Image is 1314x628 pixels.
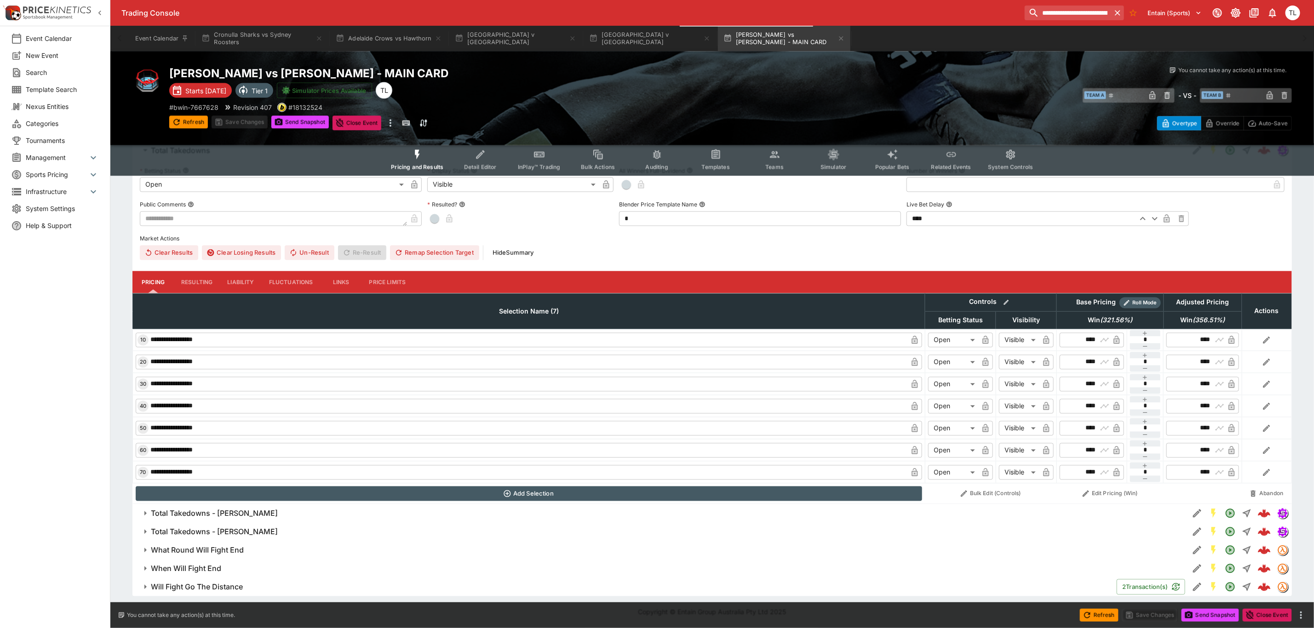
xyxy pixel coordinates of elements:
[1117,579,1185,595] button: 2Transaction(s)
[1164,294,1242,312] th: Adjusted Pricing
[1278,545,1288,555] img: tradingmodel
[1178,66,1286,74] p: You cannot take any action(s) at this time.
[1277,563,1288,574] div: tradingmodel
[169,66,731,80] h2: Copy To Clipboard
[138,359,148,365] span: 20
[26,119,99,128] span: Categories
[1209,5,1226,21] button: Connected to PK
[487,245,539,260] button: HideSummary
[821,164,846,171] span: Simulator
[1278,508,1288,519] img: simulator
[1225,545,1236,556] svg: Open
[1278,582,1288,592] img: tradingmodel
[1277,545,1288,556] div: tradingmodel
[1258,525,1271,538] div: a886f7c9-c759-401b-b345-3ea7549650a3
[277,103,287,112] div: bwin
[1258,544,1271,557] img: logo-cerberus--red.svg
[26,187,88,196] span: Infrastructure
[26,170,88,179] span: Sports Pricing
[1182,609,1239,622] button: Send Snapshot
[1080,609,1119,622] button: Refresh
[1100,315,1132,326] em: ( 321.56 %)
[151,582,243,592] h6: Will Fight Go The Distance
[138,381,148,388] span: 30
[1157,116,1292,131] div: Start From
[1255,578,1274,596] a: 6debc2a3-a1cd-4ab9-a271-874d61354efe
[1242,294,1291,329] th: Actions
[138,425,148,432] span: 50
[928,377,978,392] div: Open
[928,333,978,348] div: Open
[1277,582,1288,593] div: tradingmodel
[390,245,479,260] button: Remap Selection Target
[233,103,272,112] p: Revision 407
[26,51,99,60] span: New Event
[26,136,99,145] span: Tournaments
[285,245,334,260] button: Un-Result
[1189,560,1205,577] button: Edit Detail
[928,421,978,436] div: Open
[999,443,1039,458] div: Visible
[132,559,1189,578] button: When Will Fight End
[362,271,413,293] button: Price Limits
[1222,579,1239,595] button: Open
[449,26,582,51] button: [GEOGRAPHIC_DATA] v [GEOGRAPHIC_DATA]
[1239,560,1255,577] button: Straight
[385,116,396,131] button: more
[1258,525,1271,538] img: logo-cerberus--red.svg
[1000,297,1012,308] button: Bulk edit
[1189,579,1205,595] button: Edit Detail
[384,143,1040,176] div: Event type filters
[151,527,278,537] h6: Total Takedowns - [PERSON_NAME]
[1078,315,1142,326] span: Win(321.56%)
[333,116,382,131] button: Close Event
[26,68,99,77] span: Search
[132,523,1189,541] button: Total Takedowns - [PERSON_NAME]
[928,315,993,326] span: Betting Status
[928,355,978,370] div: Open
[875,164,910,171] span: Popular Bets
[999,465,1039,480] div: Visible
[262,271,321,293] button: Fluctuations
[169,103,218,112] p: Copy To Clipboard
[1002,315,1050,326] span: Visibility
[1239,524,1255,540] button: Straight
[330,26,447,51] button: Adelaide Crows vs Hawthorn
[1059,486,1161,501] button: Edit Pricing (Win)
[338,245,386,260] span: Re-Result
[1225,508,1236,519] svg: Open
[1245,486,1289,501] button: Abandon
[1205,579,1222,595] button: SGM Enabled
[1243,609,1292,622] button: Close Event
[1205,542,1222,559] button: SGM Enabled
[925,294,1056,312] th: Controls
[1205,505,1222,522] button: SGM Enabled
[1216,119,1239,128] p: Override
[271,116,329,129] button: Send Snapshot
[23,6,91,13] img: PriceKinetics
[907,201,944,209] p: Live Bet Delay
[489,306,569,317] span: Selection Name (7)
[999,333,1039,348] div: Visible
[138,337,148,343] span: 10
[1278,527,1288,537] img: simulator
[1255,504,1274,523] a: 1b711fb9-e179-41e7-b468-b089e6f76f20
[140,232,1285,245] label: Market Actions
[169,116,208,129] button: Refresh
[138,469,148,476] span: 70
[132,541,1189,559] button: What Round Will Fight End
[1129,299,1161,307] span: Roll Mode
[1255,541,1274,559] a: 6c51ee69-f08a-43b2-9230-95ed0f9d0913
[252,86,268,96] p: Tier 1
[140,245,198,260] button: Clear Results
[185,86,226,96] p: Starts [DATE]
[1244,116,1292,131] button: Auto-Save
[427,201,457,209] p: Resulted?
[151,564,221,574] h6: When Will Fight End
[1285,6,1300,20] div: Trent Lewis
[699,201,706,208] button: Blender Price Template Name
[26,34,99,43] span: Event Calendar
[26,85,99,94] span: Template Search
[1246,5,1262,21] button: Documentation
